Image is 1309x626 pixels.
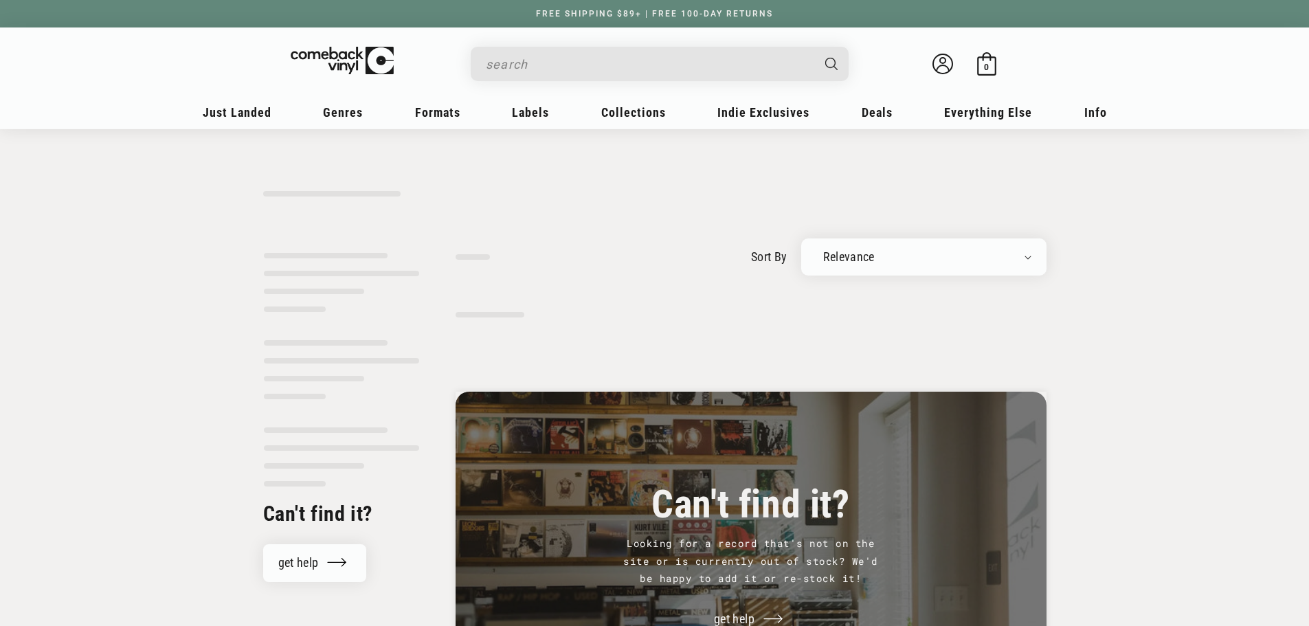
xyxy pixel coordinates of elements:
[944,105,1032,120] span: Everything Else
[751,247,787,266] label: sort by
[415,105,460,120] span: Formats
[263,544,367,582] a: get help
[717,105,809,120] span: Indie Exclusives
[984,62,989,72] span: 0
[1084,105,1107,120] span: Info
[323,105,363,120] span: Genres
[490,489,1012,522] h3: Can't find it?
[522,9,787,19] a: FREE SHIPPING $89+ | FREE 100-DAY RETURNS
[203,105,271,120] span: Just Landed
[813,47,850,81] button: Search
[601,105,666,120] span: Collections
[486,50,812,78] input: search
[471,47,849,81] div: Search
[620,535,882,588] p: Looking for a record that's not on the site or is currently out of stock? We'd be happy to add it...
[862,105,893,120] span: Deals
[512,105,549,120] span: Labels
